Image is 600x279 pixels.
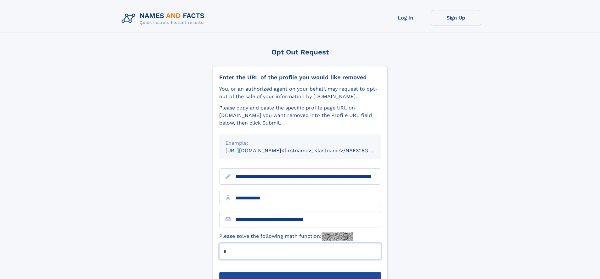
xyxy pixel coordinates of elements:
[219,85,381,100] div: You, or an authorized agent on your behalf, may request to opt-out of the sale of your informatio...
[219,232,353,241] label: Please solve the following math function:
[119,10,210,27] img: Logo Names and Facts
[213,48,388,56] div: Opt Out Request
[219,104,381,127] div: Please copy and paste the specific profile page URL on [DOMAIN_NAME] you want removed into the Pr...
[226,148,393,153] small: [URL][DOMAIN_NAME]<firstname>_<lastname>/NAF325G-xxxxxxxx
[226,139,375,147] div: Example:
[219,74,381,81] div: Enter the URL of the profile you would like removed
[431,10,481,25] a: Sign Up
[380,10,431,25] a: Log In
